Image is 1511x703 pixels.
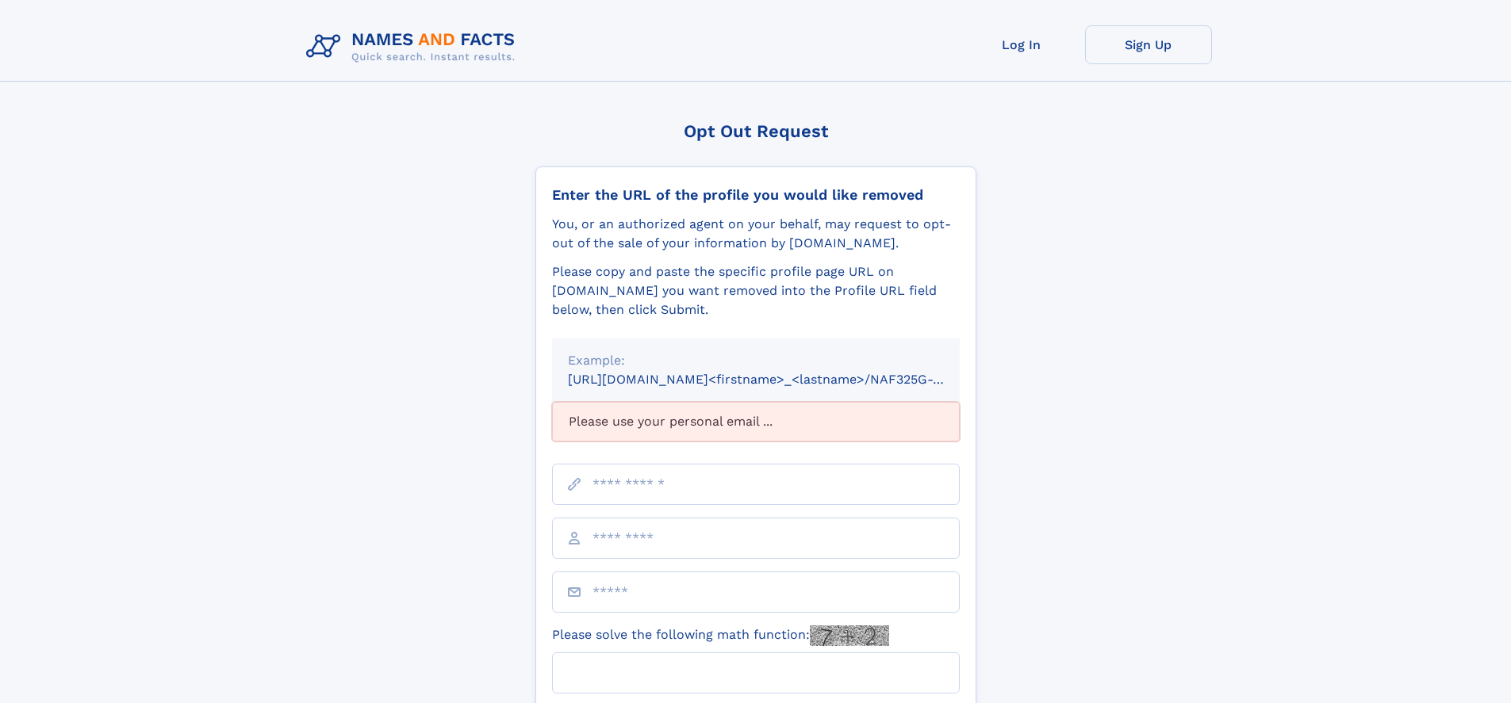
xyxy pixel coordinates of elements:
div: Enter the URL of the profile you would like removed [552,186,960,204]
div: Example: [568,351,944,370]
small: [URL][DOMAIN_NAME]<firstname>_<lastname>/NAF325G-xxxxxxxx [568,372,990,387]
div: You, or an authorized agent on your behalf, may request to opt-out of the sale of your informatio... [552,215,960,253]
div: Please use your personal email ... [552,402,960,441]
a: Log In [958,25,1085,64]
div: Opt Out Request [535,121,976,141]
div: Please copy and paste the specific profile page URL on [DOMAIN_NAME] you want removed into the Pr... [552,262,960,319]
a: Sign Up [1085,25,1212,64]
img: Logo Names and Facts [300,25,528,68]
label: Please solve the following math function: [552,625,889,646]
